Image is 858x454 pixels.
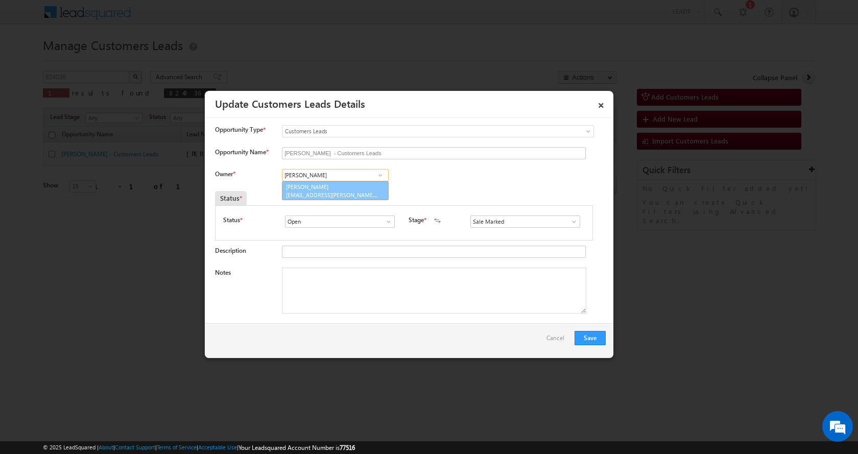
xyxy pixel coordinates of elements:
[379,217,392,227] a: Show All Items
[139,315,185,328] em: Start Chat
[282,169,389,181] input: Type to Search
[546,331,569,350] a: Cancel
[53,54,172,67] div: Chat with us now
[409,216,424,225] label: Stage
[215,148,268,156] label: Opportunity Name
[282,125,594,137] a: Customers Leads
[340,444,355,451] span: 77516
[215,191,247,205] div: Status
[215,247,246,254] label: Description
[282,127,552,136] span: Customers Leads
[43,443,355,452] span: © 2025 LeadSquared | | | | |
[592,94,610,112] a: ×
[575,331,606,345] button: Save
[115,444,155,450] a: Contact Support
[239,444,355,451] span: Your Leadsquared Account Number is
[374,170,387,180] a: Show All Items
[282,181,389,201] a: [PERSON_NAME]
[215,125,263,134] span: Opportunity Type
[565,217,578,227] a: Show All Items
[215,96,365,110] a: Update Customers Leads Details
[215,170,235,178] label: Owner
[99,444,113,450] a: About
[215,269,231,276] label: Notes
[470,216,580,228] input: Type to Search
[13,94,186,306] textarea: Type your message and hit 'Enter'
[286,191,378,199] span: [EMAIL_ADDRESS][PERSON_NAME][DOMAIN_NAME]
[157,444,197,450] a: Terms of Service
[168,5,192,30] div: Minimize live chat window
[198,444,237,450] a: Acceptable Use
[17,54,43,67] img: d_60004797649_company_0_60004797649
[223,216,240,225] label: Status
[285,216,395,228] input: Type to Search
